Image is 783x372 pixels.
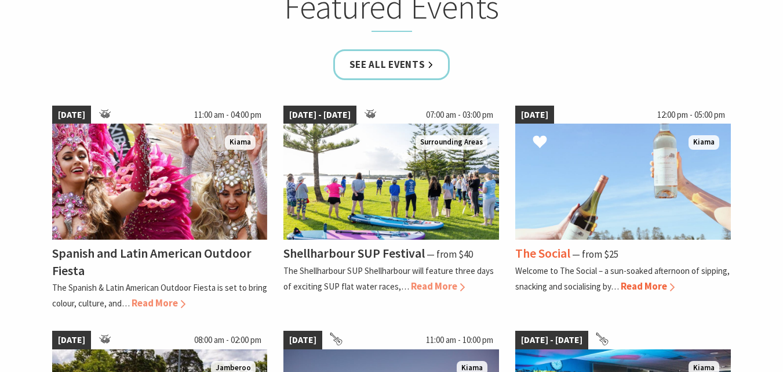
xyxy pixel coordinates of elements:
h4: Shellharbour SUP Festival [283,245,425,261]
span: [DATE] - [DATE] [283,106,356,124]
a: See all Events [333,49,450,80]
span: 07:00 am - 03:00 pm [420,106,499,124]
h4: The Social [515,245,570,261]
span: Read More [132,297,185,309]
span: ⁠— from $25 [572,248,618,261]
span: Read More [621,280,675,292]
span: 11:00 am - 04:00 pm [188,106,267,124]
span: [DATE] [52,331,91,349]
span: ⁠— from $40 [427,248,473,261]
img: The Social [515,124,731,240]
span: [DATE] [515,106,554,124]
p: The Spanish & Latin American Outdoor Fiesta is set to bring colour, culture, and… [52,282,267,309]
span: Read More [411,280,465,292]
span: Kiama [225,135,256,150]
span: [DATE] [52,106,91,124]
p: The Shellharbour SUP Shellharbour will feature three days of exciting SUP flat water races,… [283,265,494,292]
h4: Spanish and Latin American Outdoor Fiesta [52,245,252,278]
button: Click to Favourite The Social [521,123,559,162]
img: Jodie Edwards Welcome to Country [283,124,499,240]
span: 11:00 am - 10:00 pm [420,331,499,349]
a: [DATE] 11:00 am - 04:00 pm Dancers in jewelled pink and silver costumes with feathers, holding th... [52,106,268,311]
span: 12:00 pm - 05:00 pm [651,106,731,124]
img: Dancers in jewelled pink and silver costumes with feathers, holding their hands up while smiling [52,124,268,240]
a: [DATE] - [DATE] 07:00 am - 03:00 pm Jodie Edwards Welcome to Country Surrounding Areas Shellharbo... [283,106,499,311]
span: 08:00 am - 02:00 pm [188,331,267,349]
span: [DATE] [283,331,322,349]
span: Surrounding Areas [416,135,487,150]
p: Welcome to The Social – a sun-soaked afternoon of sipping, snacking and socialising by… [515,265,730,292]
a: [DATE] 12:00 pm - 05:00 pm The Social Kiama The Social ⁠— from $25 Welcome to The Social – a sun-... [515,106,731,311]
span: Kiama [689,135,719,150]
span: [DATE] - [DATE] [515,331,588,349]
